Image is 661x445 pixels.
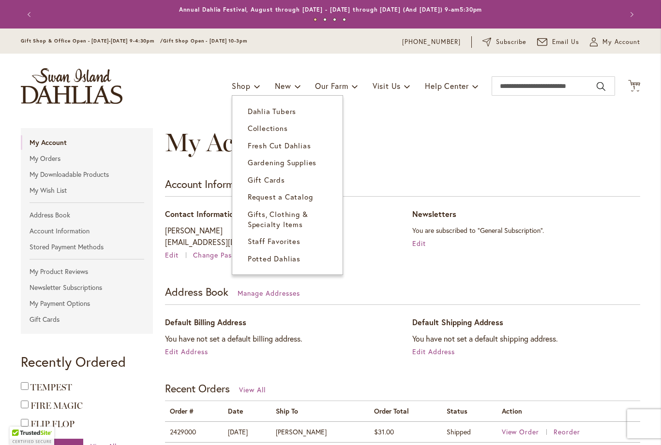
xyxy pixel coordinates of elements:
button: 4 of 4 [343,18,346,21]
a: store logo [21,68,122,104]
a: Email Us [537,37,580,47]
span: Fresh Cut Dahlias [248,141,311,150]
a: Account Information [21,224,153,238]
p: [PERSON_NAME] [EMAIL_ADDRESS][DOMAIN_NAME] [165,225,393,248]
button: 1 [628,80,640,93]
a: FIRE MAGIC [30,401,83,411]
span: Subscribe [496,37,526,47]
span: Gift Shop & Office Open - [DATE]-[DATE] 9-4:30pm / [21,38,163,44]
th: Action [497,401,640,421]
th: Status [442,401,497,421]
a: Edit Address [165,347,208,356]
span: Request a Catalog [248,192,313,201]
a: My Wish List [21,183,153,198]
p: You are subscribed to "General Subscription". [412,225,640,236]
strong: Recent Orders [165,381,230,395]
span: Default Billing Address [165,317,246,327]
span: Email Us [552,37,580,47]
span: Dahlia Tubers [248,106,296,116]
a: Change Password [193,250,252,259]
span: Contact Information [165,209,238,219]
a: Gift Cards [232,172,343,188]
span: View Order [502,427,540,436]
a: Stored Payment Methods [21,240,153,254]
button: Next [621,5,640,24]
span: Default Shipping Address [412,317,503,327]
span: Gift Shop Open - [DATE] 10-3pm [163,38,247,44]
span: New [275,81,291,91]
a: View All [239,385,266,394]
button: 1 of 4 [314,18,317,21]
span: Gifts, Clothing & Specialty Items [248,209,308,229]
a: Edit [412,239,426,248]
address: You have not set a default billing address. [165,333,393,345]
a: Edit Address [412,347,455,356]
a: My Orders [21,151,153,166]
td: Shipped [442,421,497,442]
td: [PERSON_NAME] [271,421,369,442]
a: Manage Addresses [238,288,300,298]
span: 1 [633,85,635,91]
th: Order # [165,401,223,421]
th: Ship To [271,401,369,421]
a: Subscribe [482,37,526,47]
a: [PHONE_NUMBER] [402,37,461,47]
th: Order Total [369,401,441,421]
span: My Account [165,127,295,158]
td: 2429000 [165,421,223,442]
strong: Account Information [165,177,257,191]
a: Address Book [21,208,153,222]
a: Edit [165,250,191,259]
span: Visit Us [373,81,401,91]
button: Previous [21,5,40,24]
address: You have not set a default shipping address. [412,333,640,345]
a: TEMPEST [30,382,72,393]
iframe: Launch Accessibility Center [7,411,34,438]
a: My Downloadable Products [21,167,153,182]
span: My Account [602,37,640,47]
span: $31.00 [374,427,394,436]
a: Newsletter Subscriptions [21,280,153,295]
span: Newsletters [412,209,456,219]
th: Date [223,401,271,421]
span: Gardening Supplies [248,158,316,167]
button: 2 of 4 [323,18,327,21]
span: Help Center [425,81,469,91]
a: Gift Cards [21,312,153,327]
span: Our Farm [315,81,348,91]
span: Edit [165,250,179,259]
a: My Payment Options [21,296,153,311]
a: Annual Dahlia Festival, August through [DATE] - [DATE] through [DATE] (And [DATE]) 9-am5:30pm [179,6,482,13]
span: Staff Favorites [248,236,300,246]
td: [DATE] [223,421,271,442]
strong: Recently Ordered [21,353,126,371]
strong: My Account [21,135,153,150]
a: View Order [502,427,552,436]
button: 3 of 4 [333,18,336,21]
a: FLIP FLOP [30,419,75,430]
span: Collections [248,123,288,133]
span: Potted Dahlias [248,254,300,263]
button: My Account [590,37,640,47]
a: Reorder [554,427,580,436]
a: My Product Reviews [21,264,153,279]
span: Shop [232,81,251,91]
strong: Address Book [165,285,228,299]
